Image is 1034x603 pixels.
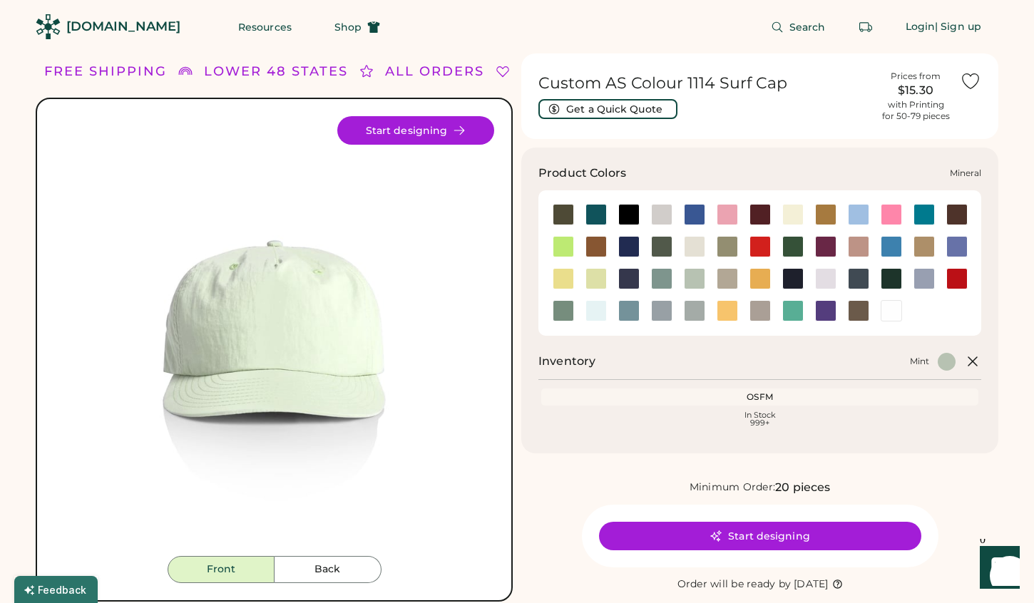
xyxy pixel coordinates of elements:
div: FREE SHIPPING [44,62,167,81]
div: Mint [910,356,929,367]
h2: Inventory [538,353,595,370]
div: Order will be ready by [677,577,792,592]
div: In Stock 999+ [544,411,976,427]
div: LOWER 48 STATES [204,62,348,81]
button: Back [275,556,382,583]
div: 20 pieces [775,479,830,496]
img: 1114 - Mint Front Image [54,116,494,556]
span: Search [789,22,826,32]
button: Start designing [337,116,494,145]
button: Front [168,556,275,583]
div: Minimum Order: [690,480,776,495]
h1: Custom AS Colour 1114 Surf Cap [538,73,871,93]
div: Prices from [891,71,941,82]
div: Mineral [950,167,981,179]
div: [DOMAIN_NAME] [66,18,180,36]
button: Start designing [599,522,921,550]
h3: Product Colors [538,165,626,182]
button: Resources [221,13,309,41]
span: Shop [334,22,362,32]
div: [DATE] [794,577,829,592]
button: Search [754,13,843,41]
button: Retrieve an order [851,13,880,41]
div: $15.30 [880,82,951,99]
button: Shop [317,13,397,41]
div: ALL ORDERS [385,62,484,81]
div: | Sign up [935,20,981,34]
iframe: Front Chat [966,539,1028,600]
button: Get a Quick Quote [538,99,677,119]
img: Rendered Logo - Screens [36,14,61,39]
div: with Printing for 50-79 pieces [882,99,950,122]
div: Login [906,20,936,34]
div: 1114 Style Image [54,116,494,556]
div: OSFM [544,391,976,403]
